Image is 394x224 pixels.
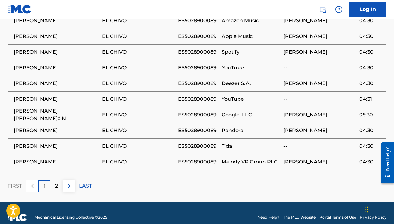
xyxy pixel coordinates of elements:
[222,142,280,150] span: Tidal
[102,48,175,56] span: EL CHIVO
[222,33,280,40] span: Apple Music
[365,200,368,219] div: Drag
[178,33,218,40] span: ES5028900089
[359,95,383,103] span: 04:31
[34,215,107,220] span: Mechanical Licensing Collective © 2025
[8,5,32,14] img: MLC Logo
[359,48,383,56] span: 04:30
[283,142,356,150] span: --
[178,142,218,150] span: ES5028900089
[335,6,343,13] img: help
[363,194,394,224] iframe: Chat Widget
[14,48,99,56] span: [PERSON_NAME]
[14,80,99,87] span: [PERSON_NAME]
[14,17,99,24] span: [PERSON_NAME]
[178,80,218,87] span: ES5028900089
[283,80,356,87] span: [PERSON_NAME]
[333,3,345,16] div: Help
[178,95,218,103] span: ES5028900089
[359,64,383,72] span: 04:30
[14,95,99,103] span: [PERSON_NAME]
[102,64,175,72] span: EL CHIVO
[102,158,175,166] span: EL CHIVO
[222,158,280,166] span: Melody VR Group PLC
[222,95,280,103] span: YouTube
[55,182,58,190] p: 2
[359,33,383,40] span: 04:30
[178,158,218,166] span: ES5028900089
[102,127,175,134] span: EL CHIVO
[359,80,383,87] span: 04:30
[14,107,99,122] span: [PERSON_NAME] [PERSON_NAME]©N
[376,136,394,190] iframe: Resource Center
[283,158,356,166] span: [PERSON_NAME]
[283,111,356,119] span: [PERSON_NAME]
[359,158,383,166] span: 04:30
[8,182,22,190] p: FIRST
[283,48,356,56] span: [PERSON_NAME]
[359,142,383,150] span: 04:30
[222,17,280,24] span: Amazon Music
[178,127,218,134] span: ES5028900089
[14,64,99,72] span: [PERSON_NAME]
[44,182,45,190] p: 1
[257,215,279,220] a: Need Help?
[14,158,99,166] span: [PERSON_NAME]
[283,33,356,40] span: [PERSON_NAME]
[360,215,386,220] a: Privacy Policy
[319,215,356,220] a: Portal Terms of Use
[283,215,316,220] a: The MLC Website
[178,17,218,24] span: ES5028900089
[14,127,99,134] span: [PERSON_NAME]
[359,17,383,24] span: 04:30
[222,127,280,134] span: Pandora
[283,95,356,103] span: --
[359,111,383,119] span: 05:30
[102,142,175,150] span: EL CHIVO
[102,33,175,40] span: EL CHIVO
[65,182,73,190] img: right
[222,80,280,87] span: Deezer S.A.
[349,2,386,17] a: Log In
[178,111,218,119] span: ES5028900089
[102,17,175,24] span: EL CHIVO
[283,127,356,134] span: [PERSON_NAME]
[222,111,280,119] span: Google, LLC
[178,64,218,72] span: ES5028900089
[319,6,326,13] img: search
[14,33,99,40] span: [PERSON_NAME]
[283,64,356,72] span: --
[359,127,383,134] span: 04:30
[178,48,218,56] span: ES5028900089
[79,182,92,190] p: LAST
[102,111,175,119] span: EL CHIVO
[222,48,280,56] span: Spotify
[102,80,175,87] span: EL CHIVO
[316,3,329,16] a: Public Search
[283,17,356,24] span: [PERSON_NAME]
[222,64,280,72] span: YouTube
[8,214,27,221] img: logo
[14,142,99,150] span: [PERSON_NAME]
[102,95,175,103] span: EL CHIVO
